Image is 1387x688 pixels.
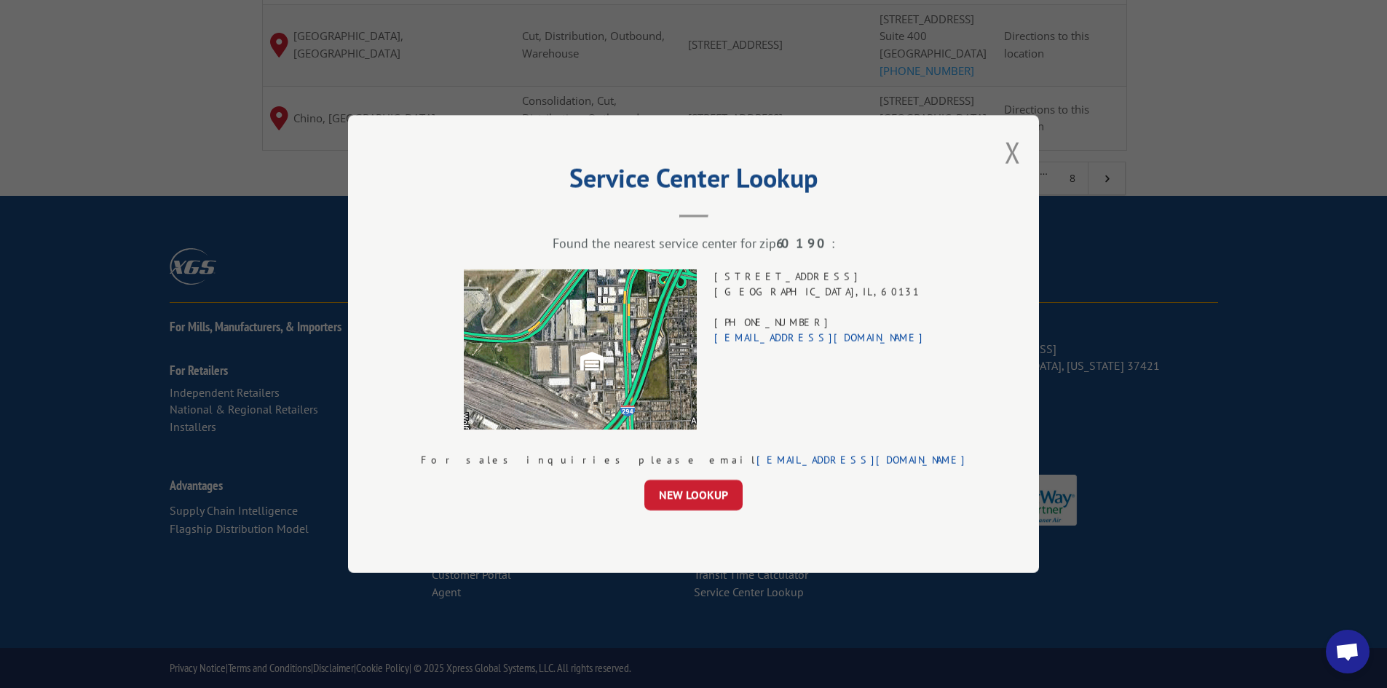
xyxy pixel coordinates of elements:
strong: 60190 [776,235,831,252]
h2: Service Center Lookup [421,168,966,196]
a: [EMAIL_ADDRESS][DOMAIN_NAME] [714,331,924,344]
div: [STREET_ADDRESS] [GEOGRAPHIC_DATA] , IL , 60131 [PHONE_NUMBER] [714,269,924,430]
div: For sales inquiries please email [421,453,966,468]
button: NEW LOOKUP [644,480,743,510]
div: Open chat [1326,630,1370,673]
button: Close modal [1005,133,1021,172]
div: Found the nearest service center for zip : [421,235,966,252]
img: svg%3E [580,349,604,373]
a: [EMAIL_ADDRESS][DOMAIN_NAME] [756,454,966,467]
